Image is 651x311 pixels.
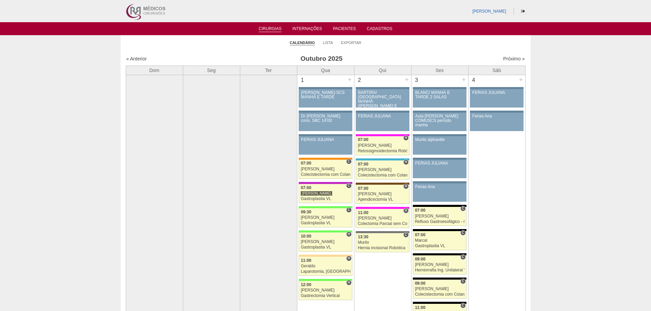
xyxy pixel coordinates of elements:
[346,159,351,164] span: Consultório
[356,111,409,113] div: Key: Aviso
[413,255,466,274] a: C 09:00 [PERSON_NAME] Herniorrafia Ing. Unilateral VL
[413,278,466,280] div: Key: Blanc
[297,66,354,75] th: Qua
[259,26,282,32] a: Cirurgias
[358,173,407,178] div: Colecistectomia com Colangiografia VL
[415,220,464,224] div: Refluxo Gastroesofágico - Cirurgia VL
[301,288,350,293] div: [PERSON_NAME]
[415,244,464,248] div: Gastroplastia VL
[301,215,350,220] div: [PERSON_NAME]
[346,256,351,261] span: Hospital
[358,240,407,245] div: Murilo
[470,87,523,89] div: Key: Aviso
[461,75,467,84] div: +
[415,208,425,213] span: 07:00
[413,158,466,160] div: Key: Aviso
[356,89,409,108] a: BARTIRA/ [GEOGRAPHIC_DATA] MANHÃ ([PERSON_NAME] E ANA)/ SANTA JOANA -TARDE
[356,231,409,233] div: Key: Santa Catarina
[413,136,466,155] a: Murilo alphaville
[299,257,352,276] a: H 11:00 Geraldo Laparotomia, [GEOGRAPHIC_DATA], Drenagem, Bridas VL
[299,184,352,203] a: C 07:00 [PERSON_NAME] Gastroplastia VL
[301,269,350,274] div: Laparotomia, [GEOGRAPHIC_DATA], Drenagem, Bridas VL
[301,258,311,263] span: 11:00
[460,303,465,308] span: Consultório
[415,138,464,142] div: Murilo alphaville
[518,75,524,84] div: +
[470,89,523,108] a: FERIAS JULIANA
[301,210,311,214] span: 09:30
[299,160,352,179] a: C 07:00 [PERSON_NAME] Colecistectomia com Colangiografia VL
[415,90,464,99] div: BLANC/ MANHÃ E TARDE 2 SALAS
[346,183,351,188] span: Consultório
[240,66,297,75] th: Ter
[413,302,466,304] div: Key: Blanc
[333,26,356,33] a: Pacientes
[460,279,465,284] span: Consultório
[356,185,409,204] a: H 07:00 [PERSON_NAME] Apendicectomia VL
[413,253,466,255] div: Key: Blanc
[356,233,409,252] a: C 13:30 Murilo Hernia incisional Robótica
[354,75,365,85] div: 2
[521,9,525,13] i: Sair
[299,279,352,281] div: Key: Brasil
[460,254,465,260] span: Consultório
[358,186,368,191] span: 07:00
[301,191,332,196] div: [PERSON_NAME]
[301,240,350,244] div: [PERSON_NAME]
[413,207,466,226] a: C 07:00 [PERSON_NAME] Refluxo Gastroesofágico - Cirurgia VL
[301,138,350,142] div: FERIAS JULIANA
[301,90,350,99] div: [PERSON_NAME]-SCS MANHÃ E TARDE
[413,183,466,202] a: Ferias Ana
[415,305,425,310] span: 11:00
[356,113,409,131] a: FERIAS JULIANA
[460,206,465,211] span: Consultório
[301,294,350,298] div: Gastrectomia Vertical
[358,114,407,118] div: FERIAS JULIANA
[346,280,351,285] span: Hospital
[411,66,468,75] th: Sex
[413,231,466,250] a: C 07:00 Marcal Gastroplastia VL
[503,56,525,61] a: Próximo »
[301,161,311,166] span: 07:00
[301,185,311,190] span: 07:00
[301,167,350,171] div: [PERSON_NAME]
[413,160,466,178] a: FERIAS JULIANA
[358,168,407,172] div: [PERSON_NAME]
[222,54,421,64] h3: Outubro 2025
[472,9,506,14] a: [PERSON_NAME]
[301,245,350,250] div: Gastroplastia VL
[415,232,425,237] span: 07:00
[403,159,408,165] span: Hospital
[358,222,407,226] div: Colectomia Parcial sem Colostomia VL
[413,111,466,113] div: Key: Aviso
[403,232,408,238] span: Consultório
[415,214,464,218] div: [PERSON_NAME]
[415,114,464,128] div: Aula [PERSON_NAME] COMUSCS período manha
[299,111,352,113] div: Key: Aviso
[356,134,409,136] div: Key: Pro Matre
[301,234,311,239] span: 10:00
[415,287,464,291] div: [PERSON_NAME]
[404,75,410,84] div: +
[301,114,350,123] div: Dr [PERSON_NAME] cons. SBC 14:00
[293,26,322,33] a: Internações
[290,40,315,45] a: Calendário
[299,113,352,131] a: Dr [PERSON_NAME] cons. SBC 14:00
[415,292,464,297] div: Colecistectomia com Colangiografia VL
[413,89,466,108] a: BLANC/ MANHÃ E TARDE 2 SALAS
[358,143,407,148] div: [PERSON_NAME]
[415,257,425,261] span: 09:00
[126,56,147,61] a: « Anterior
[356,87,409,89] div: Key: Aviso
[301,197,350,201] div: Gastroplastia VL
[358,162,368,167] span: 07:00
[413,205,466,207] div: Key: Blanc
[470,113,523,131] a: Ferias Ana
[299,208,352,227] a: C 09:30 [PERSON_NAME] Gastroplastia VL
[299,281,352,300] a: H 12:00 [PERSON_NAME] Gastrectomia Vertical
[301,282,311,287] span: 12:00
[299,134,352,136] div: Key: Aviso
[413,229,466,231] div: Key: Blanc
[415,185,464,189] div: Ferias Ana
[469,75,479,85] div: 4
